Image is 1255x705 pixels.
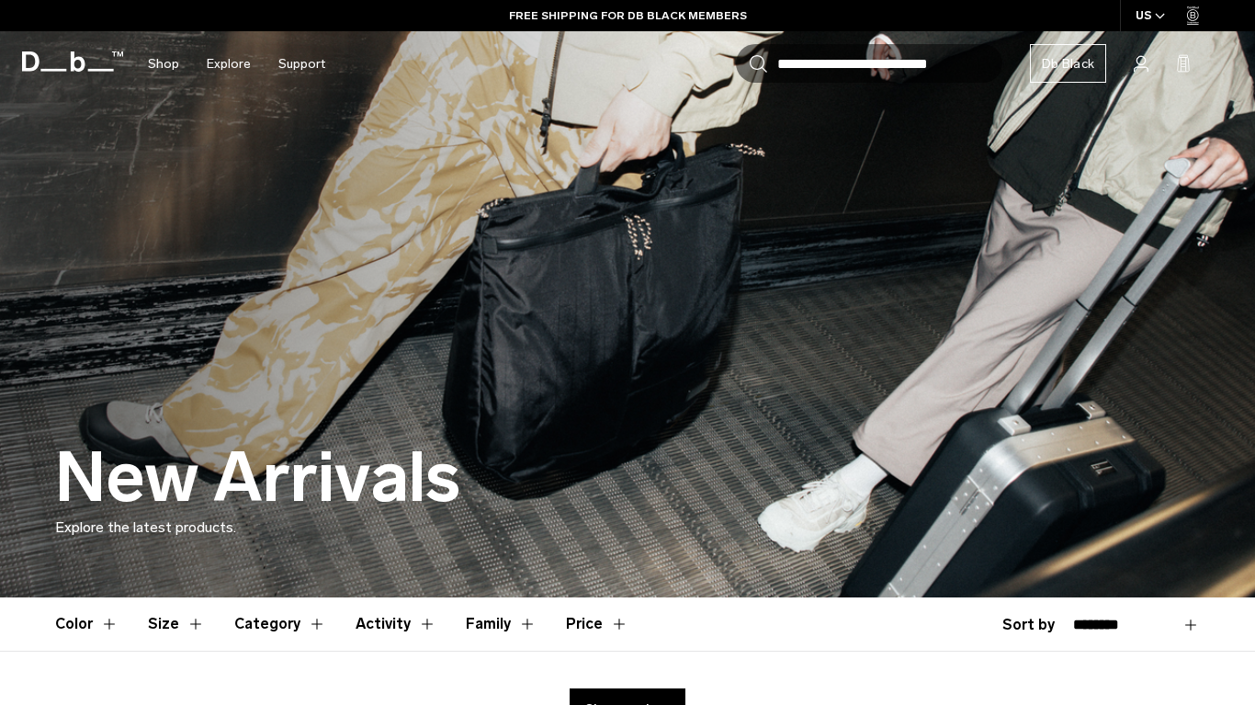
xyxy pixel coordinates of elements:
nav: Main Navigation [134,31,339,97]
a: Explore [207,31,251,97]
button: Toggle Filter [356,597,436,651]
a: FREE SHIPPING FOR DB BLACK MEMBERS [509,7,747,24]
h1: New Arrivals [55,440,460,517]
a: Shop [148,31,179,97]
button: Toggle Filter [466,597,537,651]
a: Db Black [1030,44,1106,83]
button: Toggle Filter [55,597,119,651]
button: Toggle Filter [234,597,326,651]
button: Toggle Price [566,597,628,651]
button: Toggle Filter [148,597,205,651]
p: Explore the latest products. [55,517,1200,539]
a: Support [278,31,325,97]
